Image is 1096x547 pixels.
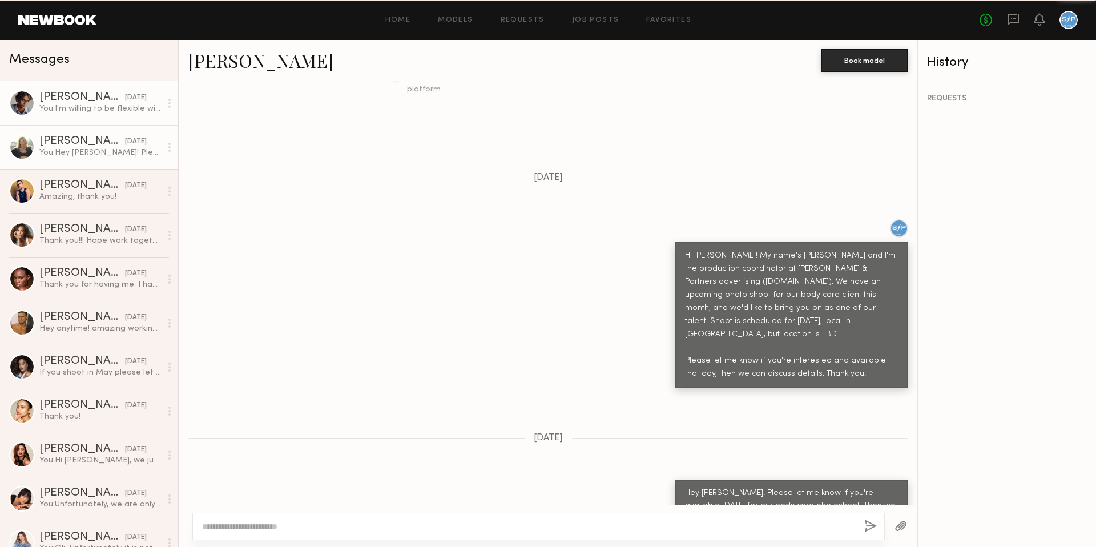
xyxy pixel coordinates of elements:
button: Book model [821,49,908,72]
div: [PERSON_NAME] [39,444,125,455]
div: History [927,56,1087,69]
a: Favorites [646,17,691,24]
div: [DATE] [125,444,147,455]
div: Hey [PERSON_NAME]! Please let me know if you're available [DATE] for our body care photoshoot. Th... [685,487,898,526]
span: [DATE] [534,433,563,443]
div: You: Hi [PERSON_NAME], we just had our meeting with our client and we are going with other talent... [39,455,161,466]
div: [DATE] [125,136,147,147]
span: Messages [9,53,70,66]
div: Thank you!!! Hope work together again 💘 [39,235,161,246]
div: [DATE] [125,268,147,279]
div: [PERSON_NAME] [39,532,125,543]
div: [DATE] [125,92,147,103]
div: [PERSON_NAME] [39,312,125,323]
a: Book model [821,55,908,65]
a: Home [385,17,411,24]
a: Job Posts [572,17,619,24]
div: [PERSON_NAME] [39,268,125,279]
div: Hi [PERSON_NAME]! My name's [PERSON_NAME] and I'm the production coordinator at [PERSON_NAME] & P... [685,250,898,381]
div: [DATE] [125,224,147,235]
div: [DATE] [125,532,147,543]
div: [PERSON_NAME] [39,180,125,191]
div: [PERSON_NAME] [39,224,125,235]
div: REQUESTS [927,95,1087,103]
div: [DATE] [125,356,147,367]
div: [DATE] [125,400,147,411]
div: [PERSON_NAME] [39,400,125,411]
div: [PERSON_NAME] [39,136,125,147]
div: [PERSON_NAME] [39,356,125,367]
div: [PERSON_NAME] [39,488,125,499]
div: Thank you for having me. I had a great time! [39,279,161,290]
div: Hey anytime! amazing working with you too [PERSON_NAME]! Amazing crew and I had a great time. [39,323,161,334]
div: Thank you! [39,411,161,422]
div: [DATE] [125,180,147,191]
div: If you shoot in May please let me know I’ll be in La and available [39,367,161,378]
a: [PERSON_NAME] [188,48,333,73]
div: [DATE] [125,312,147,323]
div: [PERSON_NAME] [39,92,125,103]
div: You: I'm willing to be flexible with the rate. Can you do even $2000? [39,103,161,114]
div: You: Unfortunately, we are only shooting on the 30th. Best of luck on your other shoot! [39,499,161,510]
a: Requests [501,17,545,24]
span: [DATE] [534,173,563,183]
div: Amazing, thank you! [39,191,161,202]
a: Models [438,17,473,24]
div: You: Hey [PERSON_NAME]! Please let me know if you're available [DATE] for our body care photoshoo... [39,147,161,158]
div: [DATE] [125,488,147,499]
